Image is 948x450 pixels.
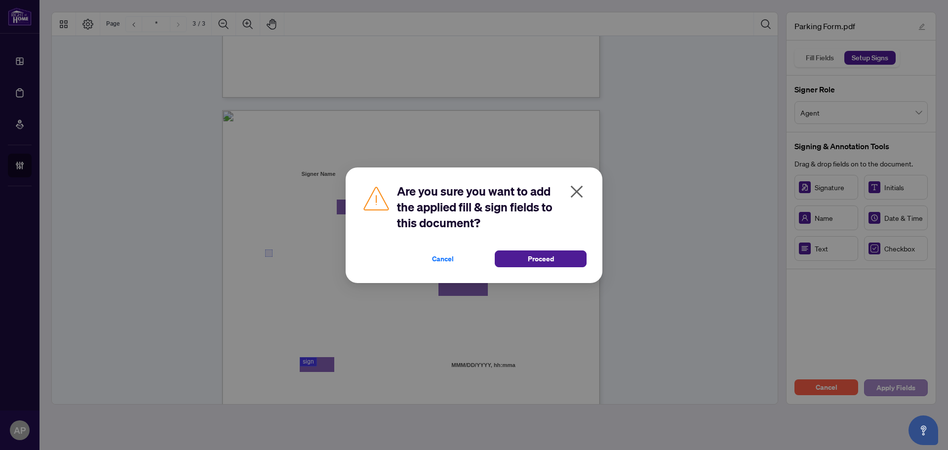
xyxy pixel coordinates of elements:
span: close [569,184,585,200]
h2: Are you sure you want to add the applied fill & sign fields to this document? [397,183,587,231]
button: Open asap [908,415,938,445]
button: Proceed [495,250,587,267]
span: Proceed [528,251,554,267]
span: Cancel [432,251,454,267]
button: Cancel [397,250,489,267]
